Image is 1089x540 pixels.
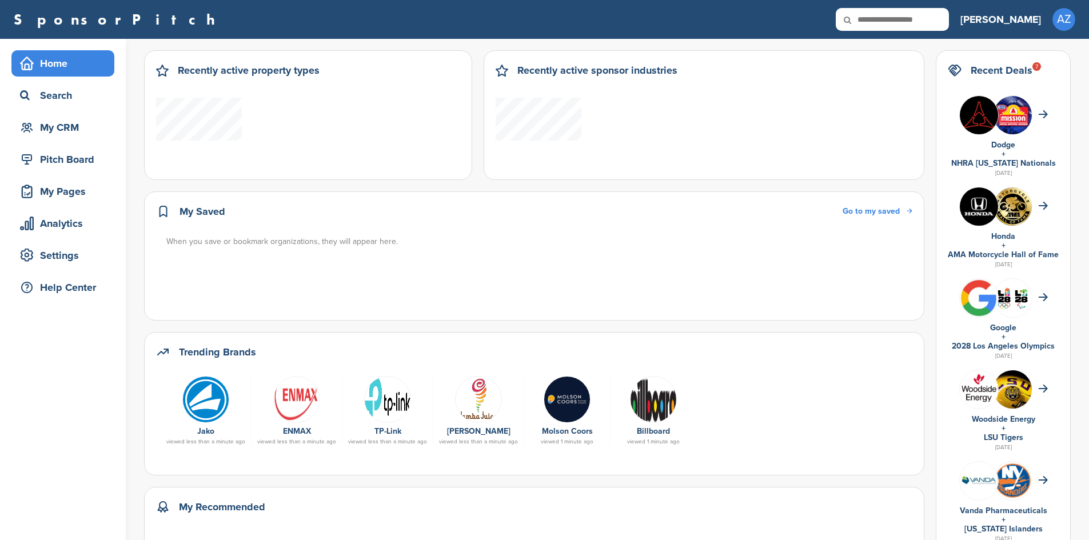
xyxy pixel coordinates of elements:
[179,344,256,360] h2: Trending Brands
[971,62,1032,78] h2: Recent Deals
[1002,515,1006,525] a: +
[517,62,677,78] h2: Recently active sponsor industries
[948,250,1059,259] a: AMA Motorcycle Hall of Fame
[637,426,670,436] a: Billboard
[616,376,691,422] a: 180px billboardlogo2013.svg
[364,376,411,423] img: Tplink logo 2.svg
[17,181,114,202] div: My Pages
[1052,8,1075,31] span: AZ
[972,414,1035,424] a: Woodside Energy
[616,439,691,445] div: viewed 1 minute ago
[166,439,245,445] div: viewed less than a minute ago
[11,274,114,301] a: Help Center
[948,259,1059,270] div: [DATE]
[544,376,591,423] img: Molson coors logo
[994,187,1032,226] img: Amahof logo 205px
[843,206,900,216] span: Go to my saved
[179,203,225,219] h2: My Saved
[197,426,214,436] a: Jako
[166,235,914,248] div: When you save or bookmark organizations, they will appear here.
[960,96,998,134] img: Sorjwztk 400x400
[948,442,1059,453] div: [DATE]
[257,439,336,445] div: viewed less than a minute ago
[964,524,1043,534] a: [US_STATE] Islanders
[17,149,114,170] div: Pitch Board
[952,341,1055,351] a: 2028 Los Angeles Olympics
[11,146,114,173] a: Pitch Board
[283,426,311,436] a: ENMAX
[984,433,1023,442] a: LSU Tigers
[1002,332,1006,342] a: +
[273,376,320,423] img: Data
[182,376,229,423] img: Jak
[542,426,593,436] a: Molson Coors
[843,205,912,218] a: Go to my saved
[991,140,1015,150] a: Dodge
[17,245,114,266] div: Settings
[994,279,1032,317] img: Csrq75nh 400x400
[960,7,1041,32] a: [PERSON_NAME]
[960,11,1041,27] h3: [PERSON_NAME]
[991,231,1015,241] a: Honda
[960,370,998,409] img: Ocijbudy 400x400
[11,178,114,205] a: My Pages
[11,114,114,141] a: My CRM
[439,376,518,422] a: Data
[1002,241,1006,250] a: +
[374,426,401,436] a: TP-Link
[166,376,245,422] a: Jak
[948,351,1059,361] div: [DATE]
[530,439,604,445] div: viewed 1 minute ago
[178,62,320,78] h2: Recently active property types
[960,187,998,226] img: Kln5su0v 400x400
[630,376,677,423] img: 180px billboardlogo2013.svg
[960,279,998,317] img: Bwupxdxo 400x400
[994,462,1032,499] img: Open uri20141112 64162 1syu8aw?1415807642
[530,376,604,422] a: Molson coors logo
[17,117,114,138] div: My CRM
[14,12,222,27] a: SponsorPitch
[348,376,427,422] a: Tplink logo 2.svg
[17,53,114,74] div: Home
[17,213,114,234] div: Analytics
[348,439,427,445] div: viewed less than a minute ago
[439,439,518,445] div: viewed less than a minute ago
[455,376,502,423] img: Data
[1002,149,1006,159] a: +
[11,210,114,237] a: Analytics
[11,82,114,109] a: Search
[994,96,1032,134] img: M9wsx ug 400x400
[960,506,1047,515] a: Vanda Pharmaceuticals
[994,370,1032,409] img: 1a 93ble 400x400
[257,376,336,422] a: Data
[179,499,265,515] h2: My Recommended
[948,168,1059,178] div: [DATE]
[11,242,114,269] a: Settings
[990,323,1016,333] a: Google
[447,426,510,436] a: [PERSON_NAME]
[1032,62,1041,71] div: 7
[17,277,114,298] div: Help Center
[17,85,114,106] div: Search
[960,462,998,500] img: 8shs2v5q 400x400
[951,158,1056,168] a: NHRA [US_STATE] Nationals
[1002,423,1006,433] a: +
[11,50,114,77] a: Home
